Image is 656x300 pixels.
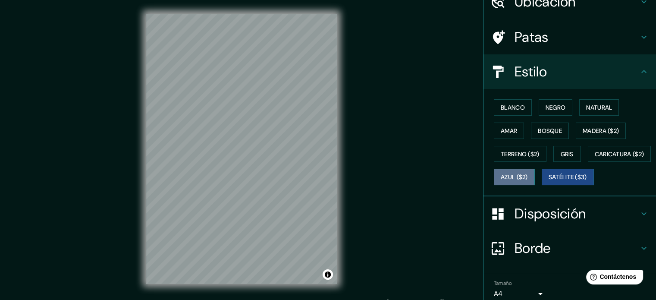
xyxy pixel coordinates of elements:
[494,289,502,298] font: A4
[501,127,517,135] font: Amar
[494,169,535,185] button: Azul ($2)
[494,146,546,162] button: Terreno ($2)
[595,150,644,158] font: Caricatura ($2)
[583,127,619,135] font: Madera ($2)
[546,104,566,111] font: Negro
[515,28,549,46] font: Patas
[146,14,337,284] canvas: Mapa
[579,266,647,291] iframe: Lanzador de widgets de ayuda
[501,150,540,158] font: Terreno ($2)
[542,169,594,185] button: Satélite ($3)
[586,104,612,111] font: Natural
[549,174,587,181] font: Satélite ($3)
[323,269,333,280] button: Activar o desactivar atribución
[483,196,656,231] div: Disposición
[483,54,656,89] div: Estilo
[494,123,524,139] button: Amar
[539,99,573,116] button: Negro
[494,280,512,287] font: Tamaño
[538,127,562,135] font: Bosque
[579,99,619,116] button: Natural
[561,150,574,158] font: Gris
[553,146,581,162] button: Gris
[483,20,656,54] div: Patas
[483,231,656,265] div: Borde
[494,99,532,116] button: Blanco
[515,239,551,257] font: Borde
[531,123,569,139] button: Bosque
[501,104,525,111] font: Blanco
[515,205,586,223] font: Disposición
[576,123,626,139] button: Madera ($2)
[588,146,651,162] button: Caricatura ($2)
[501,174,528,181] font: Azul ($2)
[515,63,547,81] font: Estilo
